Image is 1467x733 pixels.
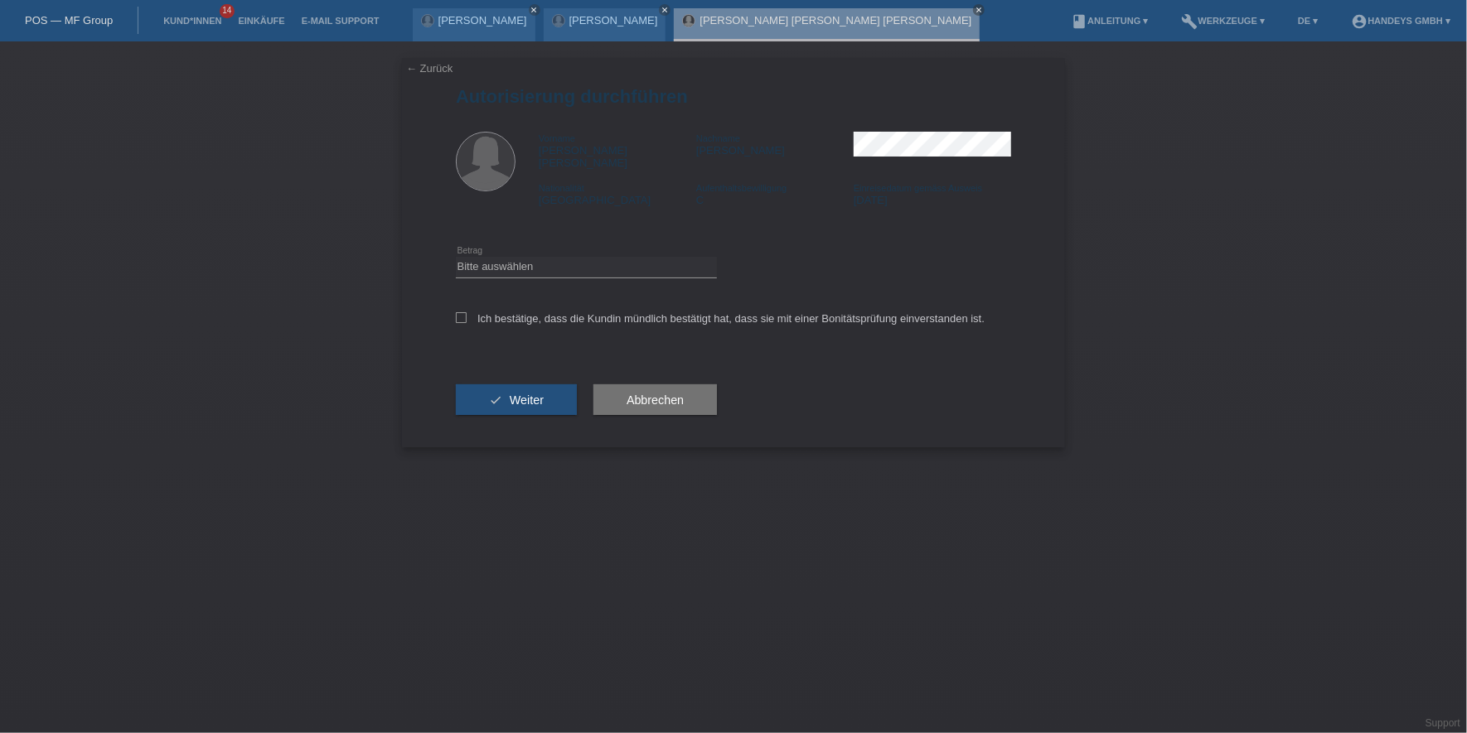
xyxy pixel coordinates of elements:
a: E-Mail Support [293,16,388,26]
div: [PERSON_NAME] [696,132,854,157]
a: DE ▾ [1290,16,1326,26]
a: Einkäufe [230,16,293,26]
i: book [1071,13,1087,30]
i: close [661,6,669,14]
a: [PERSON_NAME] [PERSON_NAME] [PERSON_NAME] [700,14,971,27]
span: Abbrechen [627,393,684,407]
a: POS — MF Group [25,14,113,27]
a: [PERSON_NAME] [438,14,527,27]
div: C [696,181,854,206]
div: [DATE] [854,181,1011,206]
span: Vorname [539,133,575,143]
i: account_circle [1351,13,1368,30]
a: close [529,4,540,16]
a: bookAnleitung ▾ [1063,16,1156,26]
a: ← Zurück [406,62,453,75]
a: close [659,4,671,16]
div: [PERSON_NAME] [PERSON_NAME] [539,132,696,169]
button: check Weiter [456,384,577,416]
a: Support [1426,717,1460,729]
a: close [973,4,985,16]
i: check [489,393,502,407]
span: 14 [220,4,235,18]
span: Nationalität [539,183,584,193]
span: Weiter [510,393,544,407]
a: [PERSON_NAME] [569,14,658,27]
label: Ich bestätige, dass die Kundin mündlich bestätigt hat, dass sie mit einer Bonitätsprüfung einvers... [456,312,985,325]
a: account_circleHandeys GmbH ▾ [1343,16,1459,26]
a: Kund*innen [155,16,230,26]
i: close [975,6,983,14]
span: Nachname [696,133,740,143]
i: build [1182,13,1198,30]
button: Abbrechen [593,384,717,416]
span: Einreisedatum gemäss Ausweis [854,183,982,193]
a: buildWerkzeuge ▾ [1174,16,1274,26]
div: [GEOGRAPHIC_DATA] [539,181,696,206]
h1: Autorisierung durchführen [456,86,1011,107]
span: Aufenthaltsbewilligung [696,183,787,193]
i: close [530,6,539,14]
